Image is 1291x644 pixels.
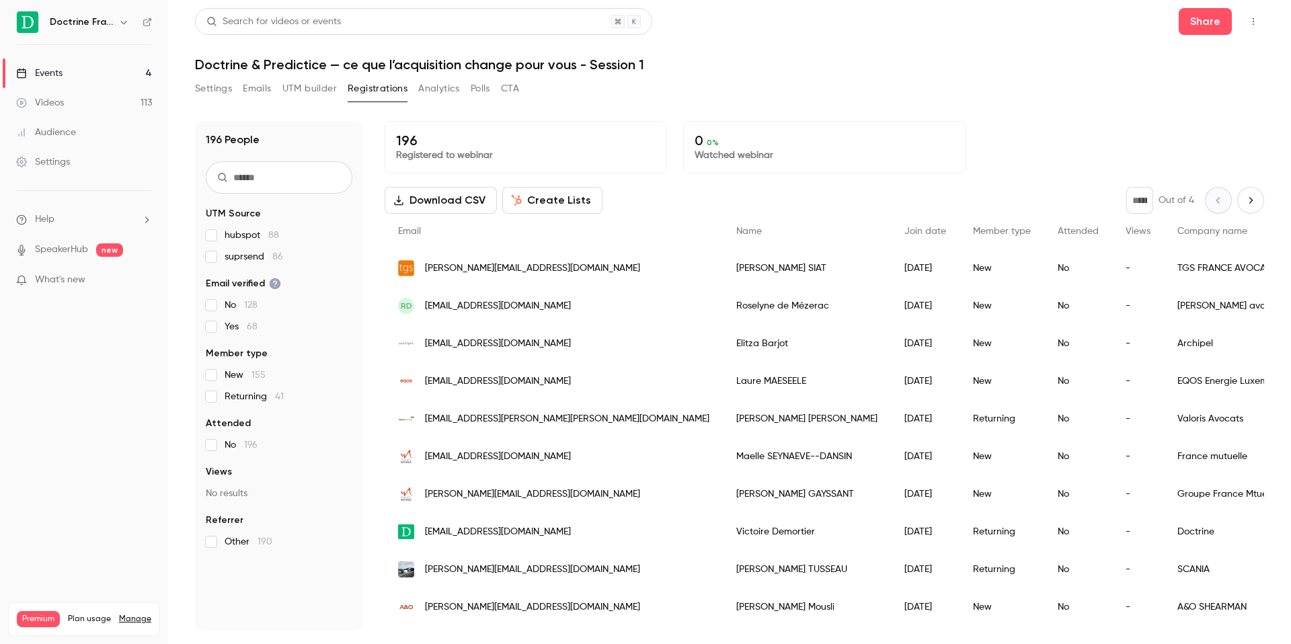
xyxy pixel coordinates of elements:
button: Next page [1237,187,1264,214]
div: [DATE] [891,513,960,551]
div: [DATE] [891,438,960,475]
h1: 196 People [206,132,260,148]
div: [DATE] [891,362,960,400]
span: 88 [268,231,279,240]
span: 86 [272,252,283,261]
span: Help [35,212,54,227]
div: No [1044,513,1112,551]
img: doctrine.fr [398,524,414,540]
div: No [1044,249,1112,287]
img: francemutuelle.fr [398,448,414,465]
div: Returning [960,400,1044,438]
span: 68 [247,322,258,331]
p: Out of 4 [1159,194,1194,207]
div: No [1044,362,1112,400]
button: CTA [501,78,519,99]
button: UTM builder [282,78,337,99]
button: Registrations [348,78,407,99]
div: [DATE] [891,249,960,287]
span: [EMAIL_ADDRESS][DOMAIN_NAME] [425,299,571,313]
span: Member type [973,227,1031,236]
button: Share [1179,8,1232,35]
span: new [96,243,123,257]
span: Name [736,227,762,236]
img: francemutuelle.fr [398,486,414,502]
div: No [1044,588,1112,626]
div: [PERSON_NAME] SIAT [723,249,891,287]
li: help-dropdown-opener [16,212,152,227]
button: Emails [243,78,271,99]
div: - [1112,513,1164,551]
span: Attended [1058,227,1099,236]
span: [EMAIL_ADDRESS][DOMAIN_NAME] [425,525,571,539]
div: Videos [16,96,64,110]
section: facet-groups [206,207,352,549]
div: New [960,475,1044,513]
span: Returning [225,390,284,403]
span: What's new [35,273,85,287]
span: [PERSON_NAME][EMAIL_ADDRESS][DOMAIN_NAME] [425,261,640,276]
iframe: Noticeable Trigger [136,274,152,286]
span: [PERSON_NAME][EMAIL_ADDRESS][DOMAIN_NAME] [425,563,640,577]
p: Registered to webinar [396,149,656,162]
span: Join date [904,227,946,236]
div: Elitza Barjot [723,325,891,362]
span: suprsend [225,250,283,264]
div: Returning [960,513,1044,551]
div: - [1112,588,1164,626]
div: New [960,325,1044,362]
p: Watched webinar [695,149,954,162]
span: 41 [275,392,284,401]
span: Referrer [206,514,243,527]
span: No [225,438,258,452]
h1: Doctrine & Predictice — ce que l’acquisition change pour vous - Session 1 [195,56,1264,73]
div: - [1112,551,1164,588]
img: tgs-avocats.fr [398,260,414,276]
span: Email verified [206,277,281,290]
div: [DATE] [891,551,960,588]
button: Settings [195,78,232,99]
div: Roselyne de Mézerac [723,287,891,325]
button: Download CSV [385,187,497,214]
div: Victoire Demortier [723,513,891,551]
div: New [960,249,1044,287]
div: No [1044,551,1112,588]
a: Manage [119,614,151,625]
span: [PERSON_NAME][EMAIL_ADDRESS][DOMAIN_NAME] [425,487,640,501]
div: [DATE] [891,400,960,438]
span: Views [206,465,232,479]
span: [EMAIL_ADDRESS][PERSON_NAME][PERSON_NAME][DOMAIN_NAME] [425,412,709,426]
button: Create Lists [502,187,602,214]
span: 155 [251,370,266,380]
img: valoris-avocats.com [398,411,414,427]
div: No [1044,438,1112,475]
h6: Doctrine France [50,15,113,29]
div: [PERSON_NAME] GAYSSANT [723,475,891,513]
div: - [1112,287,1164,325]
img: Doctrine France [17,11,38,33]
div: [DATE] [891,475,960,513]
div: - [1112,438,1164,475]
div: No [1044,475,1112,513]
span: [PERSON_NAME][EMAIL_ADDRESS][DOMAIN_NAME] [425,600,640,614]
span: [EMAIL_ADDRESS][DOMAIN_NAME] [425,374,571,389]
div: - [1112,400,1164,438]
button: Polls [471,78,490,99]
img: allenovery.com [398,599,414,615]
div: Laure MAESEELE [723,362,891,400]
div: Returning [960,551,1044,588]
div: [DATE] [891,287,960,325]
div: - [1112,249,1164,287]
div: Settings [16,155,70,169]
span: Views [1126,227,1150,236]
div: Maelle SEYNAEVE--DANSIN [723,438,891,475]
div: Events [16,67,63,80]
div: New [960,438,1044,475]
span: 190 [258,537,272,547]
span: New [225,368,266,382]
div: [PERSON_NAME] Mousli [723,588,891,626]
a: SpeakerHub [35,243,88,257]
img: scania.com [398,561,414,577]
span: Yes [225,320,258,333]
span: Rd [401,300,412,312]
